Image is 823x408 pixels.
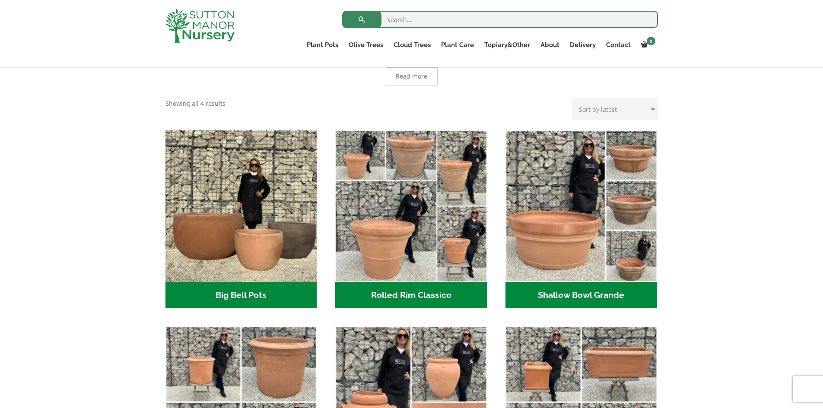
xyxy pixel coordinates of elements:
a: About [535,39,565,51]
a: 0 [636,39,658,51]
a: Cloud Trees [388,39,436,51]
img: Big Bell Pots [165,130,317,282]
a: Visit product category Shallow Bowl Grande [505,130,657,308]
input: Search... [342,11,658,28]
a: Plant Care [436,39,479,51]
select: Shop order [572,98,658,120]
img: Rolled Rim Classico [335,130,487,282]
h2: Shallow Bowl Grande [505,282,657,309]
p: Showing all 4 results [165,98,226,109]
h2: Big Bell Pots [165,282,317,309]
span: 0 [647,37,655,45]
a: Contact [601,39,636,51]
img: logo [165,9,235,43]
a: Delivery [565,39,601,51]
a: Visit product category Big Bell Pots [165,130,317,308]
a: Olive Trees [343,39,388,51]
a: Topiary&Other [479,39,535,51]
a: Plant Pots [302,39,343,51]
h2: Rolled Rim Classico [335,282,487,309]
a: Visit product category Rolled Rim Classico [335,130,487,308]
img: Shallow Bowl Grande [505,130,657,282]
span: Read more [396,73,427,79]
